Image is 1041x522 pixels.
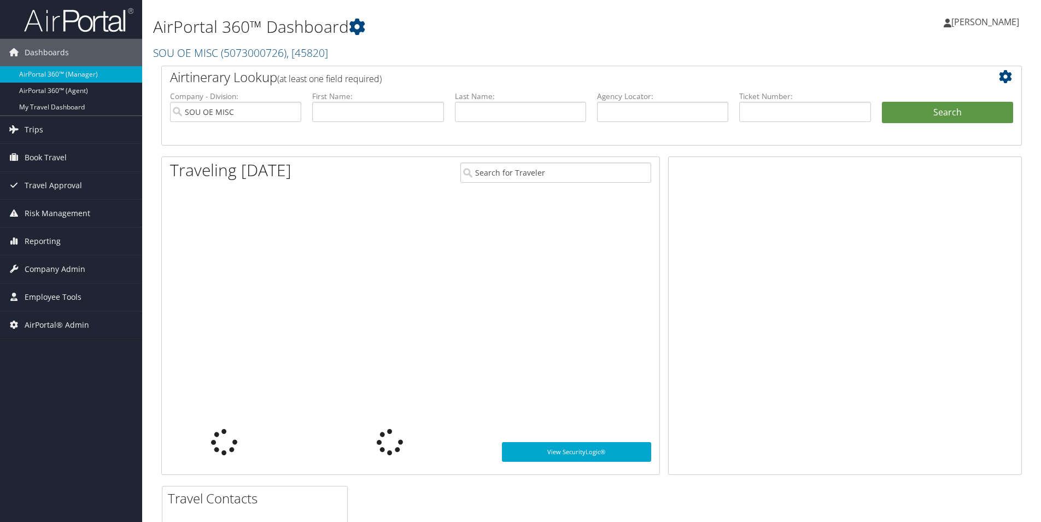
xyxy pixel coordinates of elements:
[944,5,1030,38] a: [PERSON_NAME]
[597,91,728,102] label: Agency Locator:
[25,200,90,227] span: Risk Management
[25,116,43,143] span: Trips
[286,45,328,60] span: , [ 45820 ]
[502,442,651,462] a: View SecurityLogic®
[277,73,382,85] span: (at least one field required)
[460,163,651,183] input: Search for Traveler
[951,16,1019,28] span: [PERSON_NAME]
[170,159,291,182] h1: Traveling [DATE]
[153,45,328,60] a: SOU OE MISC
[25,39,69,66] span: Dashboards
[25,311,89,339] span: AirPortal® Admin
[739,91,870,102] label: Ticket Number:
[221,45,286,60] span: ( 5073000726 )
[25,256,85,283] span: Company Admin
[170,91,301,102] label: Company - Division:
[25,283,81,311] span: Employee Tools
[455,91,586,102] label: Last Name:
[882,102,1013,124] button: Search
[25,144,67,171] span: Book Travel
[25,172,82,199] span: Travel Approval
[24,7,133,33] img: airportal-logo.png
[153,15,738,38] h1: AirPortal 360™ Dashboard
[168,489,347,508] h2: Travel Contacts
[170,68,941,86] h2: Airtinerary Lookup
[312,91,443,102] label: First Name:
[25,228,61,255] span: Reporting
